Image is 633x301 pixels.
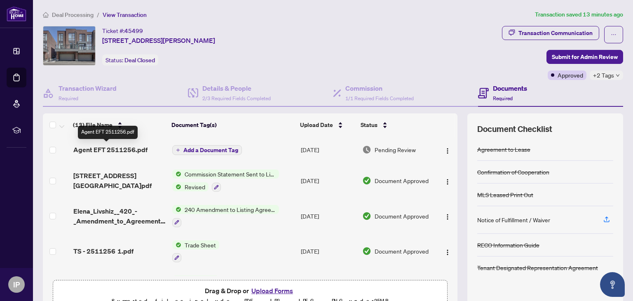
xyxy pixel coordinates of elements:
[298,234,359,269] td: [DATE]
[176,148,180,152] span: plus
[616,73,620,78] span: down
[73,120,113,129] span: (13) File Name
[441,209,454,223] button: Logo
[362,145,371,154] img: Document Status
[444,148,451,154] img: Logo
[43,12,49,18] span: home
[477,167,549,176] div: Confirmation of Cooperation
[600,272,625,297] button: Open asap
[172,275,219,298] button: Status IconTrade Sheet
[52,11,94,19] span: Deal Processing
[297,113,357,136] th: Upload Date
[593,71,614,80] span: +2 Tags
[375,247,429,256] span: Document Approved
[181,169,279,179] span: Commission Statement Sent to Listing Brokerage
[43,26,95,65] img: IMG-N12281793_1.jpg
[7,6,26,21] img: logo
[375,176,429,185] span: Document Approved
[611,32,617,38] span: ellipsis
[345,95,414,101] span: 1/1 Required Fields Completed
[78,126,138,139] div: Agent EFT 2511256.pdf
[362,176,371,185] img: Document Status
[493,95,513,101] span: Required
[124,27,143,35] span: 45499
[172,169,279,192] button: Status IconCommission Statement Sent to Listing BrokerageStatus IconRevised
[181,240,219,249] span: Trade Sheet
[558,71,583,80] span: Approved
[375,212,429,221] span: Document Approved
[181,182,209,191] span: Revised
[103,11,147,19] span: View Transaction
[13,279,20,290] span: IP
[493,83,527,93] h4: Documents
[477,145,530,154] div: Agreement to Lease
[477,263,598,272] div: Tenant Designated Representation Agreement
[477,215,550,224] div: Notice of Fulfillment / Waiver
[444,179,451,185] img: Logo
[181,205,279,214] span: 240 Amendment to Listing Agreement - Authority to Offer for Sale Price Change/Extension/Amendment(s)
[172,182,181,191] img: Status Icon
[202,83,271,93] h4: Details & People
[300,120,333,129] span: Upload Date
[124,56,155,64] span: Deal Closed
[183,147,238,153] span: Add a Document Tag
[441,245,454,258] button: Logo
[205,285,295,296] span: Drag & Drop or
[73,171,166,190] span: [STREET_ADDRESS][GEOGRAPHIC_DATA]pdf
[375,145,416,154] span: Pending Review
[172,205,181,214] img: Status Icon
[73,206,166,226] span: Elena_Livshiz__420_-_Amendment_to_Agreement_to_Lease__Residential.pdf
[70,113,168,136] th: (13) File Name
[518,26,593,40] div: Transaction Communication
[172,169,181,179] img: Status Icon
[441,143,454,156] button: Logo
[181,275,219,285] span: Trade Sheet
[298,163,359,198] td: [DATE]
[357,113,433,136] th: Status
[97,10,99,19] li: /
[477,190,533,199] div: MLS Leased Print Out
[172,240,219,263] button: Status IconTrade Sheet
[477,123,552,135] span: Document Checklist
[345,83,414,93] h4: Commission
[502,26,599,40] button: Transaction Communication
[249,285,295,296] button: Upload Forms
[362,212,371,221] img: Document Status
[441,174,454,187] button: Logo
[362,247,371,256] img: Document Status
[298,198,359,234] td: [DATE]
[298,136,359,163] td: [DATE]
[552,50,618,63] span: Submit for Admin Review
[172,145,242,155] button: Add a Document Tag
[444,214,451,220] img: Logo
[202,95,271,101] span: 2/3 Required Fields Completed
[73,145,148,155] span: Agent EFT 2511256.pdf
[172,205,279,227] button: Status Icon240 Amendment to Listing Agreement - Authority to Offer for Sale Price Change/Extensio...
[59,83,117,93] h4: Transaction Wizard
[361,120,377,129] span: Status
[477,240,539,249] div: RECO Information Guide
[102,35,215,45] span: [STREET_ADDRESS][PERSON_NAME]
[546,50,623,64] button: Submit for Admin Review
[59,95,78,101] span: Required
[102,26,143,35] div: Ticket #:
[102,54,158,66] div: Status:
[172,275,181,285] img: Status Icon
[168,113,297,136] th: Document Tag(s)
[535,10,623,19] article: Transaction saved 13 minutes ago
[172,240,181,249] img: Status Icon
[73,246,134,256] span: TS - 2511256 1.pdf
[444,249,451,256] img: Logo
